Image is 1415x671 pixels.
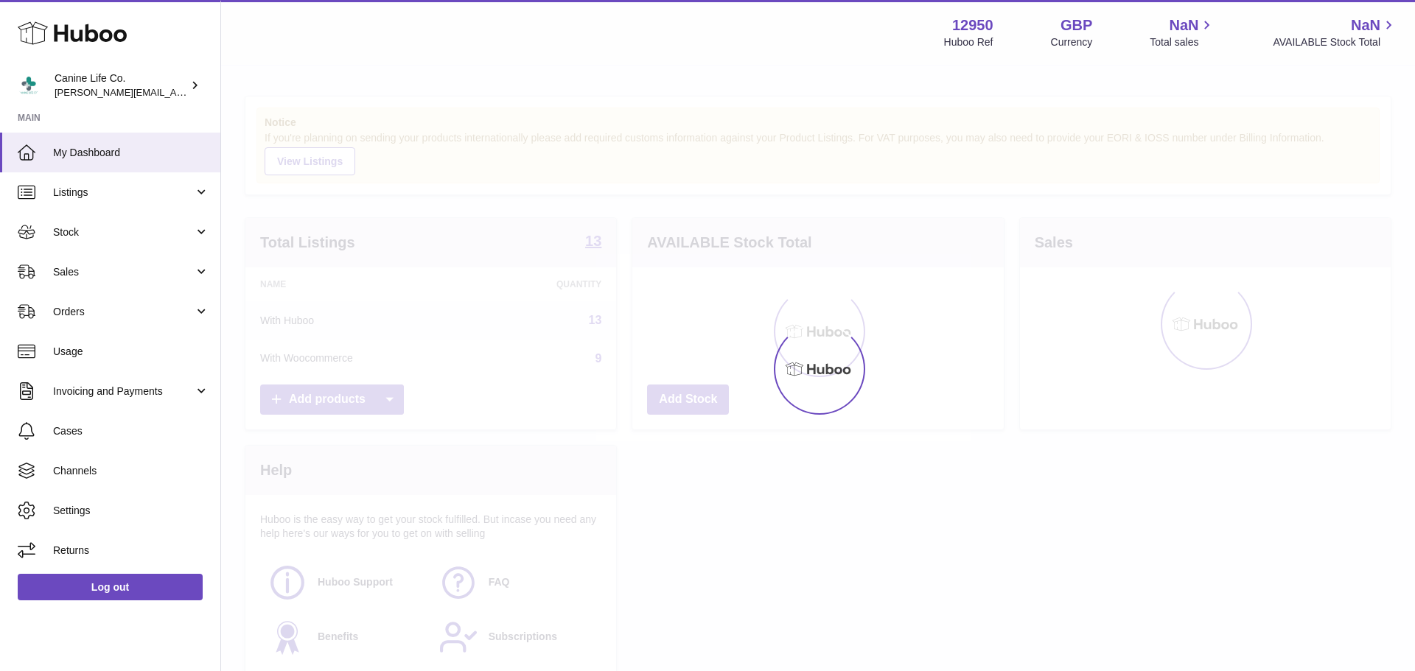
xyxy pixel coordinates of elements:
[53,464,209,478] span: Channels
[1273,15,1397,49] a: NaN AVAILABLE Stock Total
[55,86,296,98] span: [PERSON_NAME][EMAIL_ADDRESS][DOMAIN_NAME]
[1061,15,1092,35] strong: GBP
[944,35,993,49] div: Huboo Ref
[53,305,194,319] span: Orders
[1051,35,1093,49] div: Currency
[53,384,194,398] span: Invoicing and Payments
[53,186,194,200] span: Listings
[53,424,209,438] span: Cases
[1150,35,1215,49] span: Total sales
[53,225,194,239] span: Stock
[952,15,993,35] strong: 12950
[53,146,209,160] span: My Dashboard
[18,574,203,600] a: Log out
[53,345,209,359] span: Usage
[1150,15,1215,49] a: NaN Total sales
[18,74,40,96] img: kevin@clsgltd.co.uk
[53,544,209,558] span: Returns
[1169,15,1198,35] span: NaN
[53,504,209,518] span: Settings
[1351,15,1380,35] span: NaN
[53,265,194,279] span: Sales
[1273,35,1397,49] span: AVAILABLE Stock Total
[55,71,187,99] div: Canine Life Co.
